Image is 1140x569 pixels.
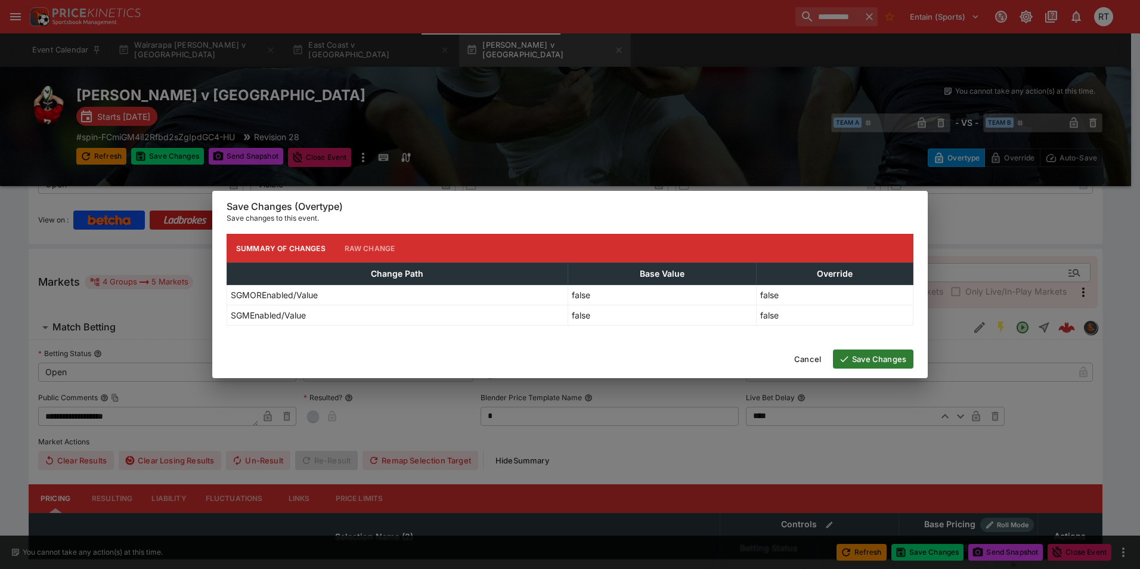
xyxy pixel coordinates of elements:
[568,305,757,326] td: false
[833,350,913,369] button: Save Changes
[757,305,913,326] td: false
[568,285,757,305] td: false
[231,309,306,321] p: SGMEnabled/Value
[787,350,828,369] button: Cancel
[227,263,568,285] th: Change Path
[757,263,913,285] th: Override
[757,285,913,305] td: false
[335,234,405,262] button: Raw Change
[227,200,913,213] h6: Save Changes (Overtype)
[231,289,318,301] p: SGMOREnabled/Value
[568,263,757,285] th: Base Value
[227,234,335,262] button: Summary of Changes
[227,212,913,224] p: Save changes to this event.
